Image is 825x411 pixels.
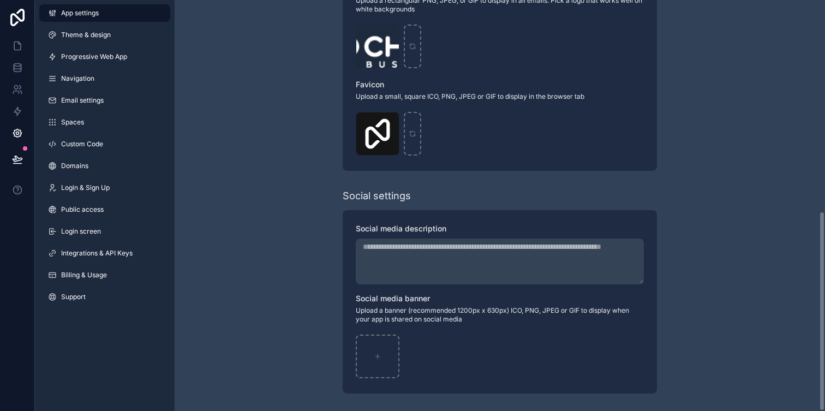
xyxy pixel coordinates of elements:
[39,92,170,109] a: Email settings
[39,245,170,262] a: Integrations & API Keys
[39,179,170,196] a: Login & Sign Up
[356,80,384,89] span: Favicon
[61,9,99,17] span: App settings
[39,114,170,131] a: Spaces
[39,70,170,87] a: Navigation
[356,306,644,324] span: Upload a banner (recommended 1200px x 630px) ICO, PNG, JPEG or GIF to display when your app is sh...
[39,223,170,240] a: Login screen
[356,294,430,303] span: Social media banner
[61,271,107,279] span: Billing & Usage
[356,224,446,233] span: Social media description
[39,201,170,218] a: Public access
[39,135,170,153] a: Custom Code
[39,26,170,44] a: Theme & design
[61,52,127,61] span: Progressive Web App
[61,205,104,214] span: Public access
[39,157,170,175] a: Domains
[61,162,88,170] span: Domains
[61,227,101,236] span: Login screen
[61,140,103,148] span: Custom Code
[39,48,170,65] a: Progressive Web App
[356,92,644,101] span: Upload a small, square ICO, PNG, JPEG or GIF to display in the browser tab
[61,118,84,127] span: Spaces
[343,188,411,204] div: Social settings
[61,249,133,258] span: Integrations & API Keys
[61,74,94,83] span: Navigation
[61,31,111,39] span: Theme & design
[61,183,110,192] span: Login & Sign Up
[39,288,170,306] a: Support
[61,293,86,301] span: Support
[39,266,170,284] a: Billing & Usage
[39,4,170,22] a: App settings
[61,96,104,105] span: Email settings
